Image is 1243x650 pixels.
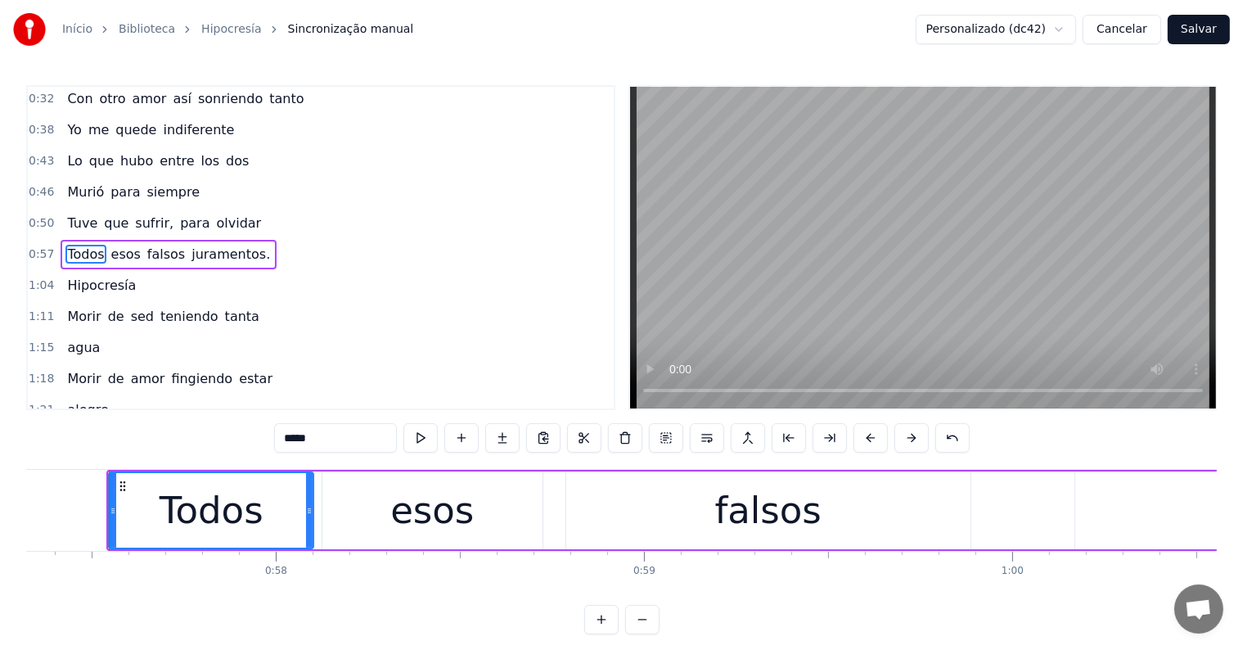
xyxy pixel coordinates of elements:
div: 1:00 [1002,565,1024,578]
div: 0:59 [633,565,655,578]
span: estar [237,369,274,388]
span: otro [98,89,128,108]
span: entre [158,151,196,170]
a: Início [62,21,92,38]
span: sed [129,307,155,326]
span: Yo [65,120,83,139]
nav: breadcrumb [62,21,413,38]
span: quede [114,120,158,139]
span: de [106,369,126,388]
span: 1:11 [29,309,54,325]
span: teniendo [159,307,220,326]
span: esos [110,245,142,264]
span: los [200,151,222,170]
span: 0:43 [29,153,54,169]
span: dos [224,151,250,170]
div: Bate-papo aberto [1174,585,1223,634]
span: tanta [223,307,261,326]
img: youka [13,13,46,46]
span: alegre [65,400,110,419]
span: Con [65,89,94,108]
span: tanto [268,89,305,108]
span: fingiendo [169,369,234,388]
span: 0:46 [29,184,54,201]
span: hubo [119,151,155,170]
span: 1:04 [29,278,54,294]
span: sufrir, [133,214,175,232]
span: falsos [146,245,187,264]
a: Biblioteca [119,21,175,38]
button: Salvar [1168,15,1230,44]
span: Todos [65,245,106,264]
span: olvidar [215,214,263,232]
button: Cancelar [1083,15,1161,44]
span: Murió [65,183,106,201]
span: 1:21 [29,402,54,418]
span: de [106,307,126,326]
span: agua [65,338,101,357]
a: Hipocresía [201,21,261,38]
span: amor [129,369,167,388]
span: indiferente [161,120,236,139]
span: para [109,183,142,201]
span: Tuve [65,214,99,232]
span: Morir [65,369,102,388]
div: esos [390,483,474,539]
span: que [102,214,130,232]
span: 1:18 [29,371,54,387]
span: juramentos. [190,245,272,264]
span: 0:50 [29,215,54,232]
span: 1:15 [29,340,54,356]
span: así [171,89,193,108]
span: Hipocresía [65,276,137,295]
div: falsos [715,483,822,539]
span: Morir [65,307,102,326]
span: siempre [146,183,201,201]
span: 0:57 [29,246,54,263]
span: sonriendo [196,89,264,108]
div: Todos [160,483,263,539]
div: 0:58 [265,565,287,578]
span: me [87,120,110,139]
span: Sincronização manual [288,21,414,38]
span: 0:38 [29,122,54,138]
span: amor [131,89,169,108]
span: 0:32 [29,91,54,107]
span: para [178,214,211,232]
span: que [88,151,115,170]
span: Lo [65,151,83,170]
